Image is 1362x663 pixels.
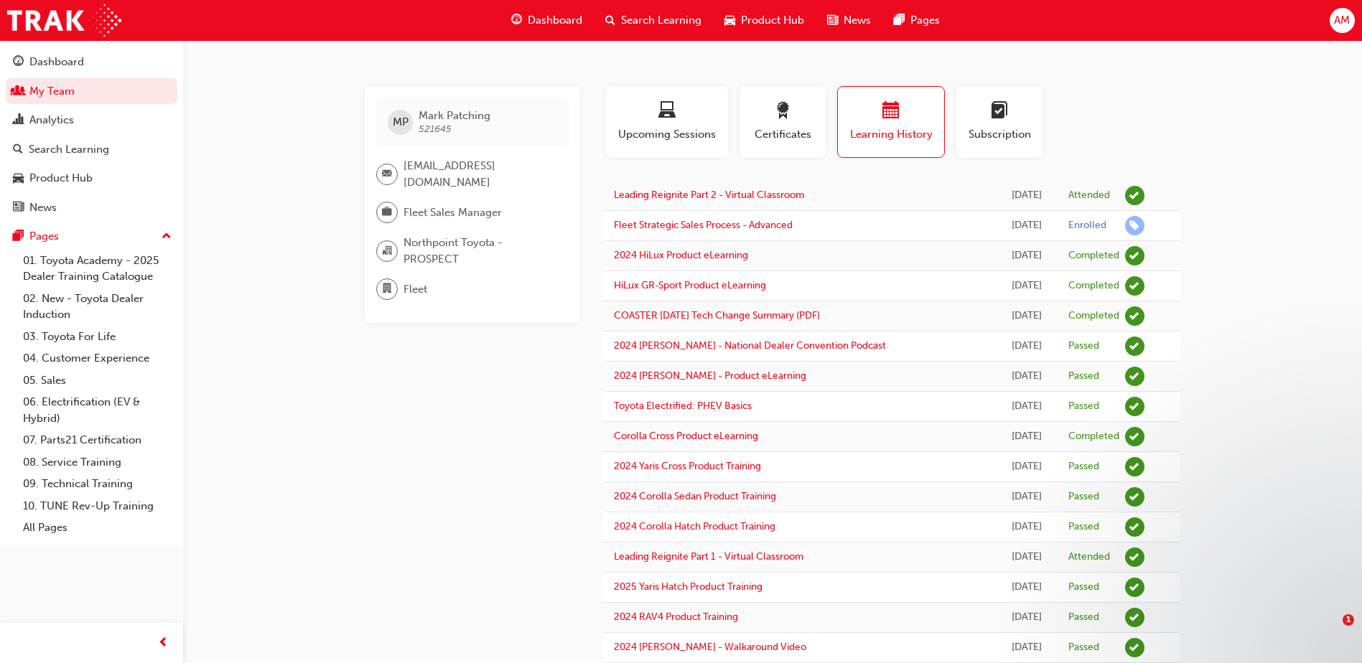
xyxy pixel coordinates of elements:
[158,634,169,652] span: prev-icon
[614,430,758,442] a: Corolla Cross Product eLearning
[1068,580,1099,594] div: Passed
[1125,517,1144,537] span: learningRecordVerb_PASS-icon
[17,517,177,539] a: All Pages
[1007,609,1047,626] div: Thu May 29 2025 14:16:42 GMT+0930 (Australian Central Standard Time)
[1068,520,1099,534] div: Passed
[1007,398,1047,415] div: Wed Jun 04 2025 17:04:18 GMT+0930 (Australian Central Standard Time)
[1068,460,1099,474] div: Passed
[1068,249,1119,263] div: Completed
[1007,639,1047,656] div: Thu May 29 2025 13:56:11 GMT+0930 (Australian Central Standard Time)
[1068,490,1099,504] div: Passed
[614,400,752,412] a: Toyota Electrified: PHEV Basics
[1125,186,1144,205] span: learningRecordVerb_ATTEND-icon
[1125,337,1144,356] span: learningRecordVerb_PASS-icon
[750,126,815,143] span: Certificates
[29,170,93,187] div: Product Hub
[6,49,177,75] a: Dashboard
[614,520,775,532] a: 2024 Corolla Hatch Product Training
[621,12,701,29] span: Search Learning
[17,288,177,326] a: 02. New - Toyota Dealer Induction
[1007,338,1047,354] div: Thu Aug 14 2025 10:42:21 GMT+0930 (Australian Central Standard Time)
[1125,638,1144,657] span: learningRecordVerb_PASS-icon
[6,136,177,163] a: Search Learning
[17,326,177,348] a: 03. Toyota For Life
[1007,368,1047,385] div: Thu Aug 14 2025 10:37:49 GMT+0930 (Australian Central Standard Time)
[1068,400,1099,413] div: Passed
[1068,309,1119,323] div: Completed
[614,309,820,321] a: COASTER [DATE] Tech Change Summary (PDF)
[1007,549,1047,565] div: Tue Jun 03 2025 10:00:00 GMT+0930 (Australian Central Standard Time)
[614,460,761,472] a: 2024 Yaris Cross Product Training
[6,194,177,221] a: News
[404,204,502,221] span: Fleet Sales Manager
[956,86,1043,158] button: Subscription
[528,12,582,29] span: Dashboard
[13,230,24,243] span: pages-icon
[17,473,177,495] a: 09. Technical Training
[6,107,177,133] a: Analytics
[1007,187,1047,204] div: Tue Aug 19 2025 10:00:00 GMT+0930 (Australian Central Standard Time)
[1125,367,1144,386] span: learningRecordVerb_PASS-icon
[967,126,1032,143] span: Subscription
[6,46,177,223] button: DashboardMy TeamAnalyticsSearch LearningProduct HubNews
[1125,397,1144,416] span: learningRecordVerb_PASS-icon
[1068,219,1106,232] div: Enrolled
[13,172,24,185] span: car-icon
[740,86,826,158] button: Certificates
[17,429,177,451] a: 07. Parts21 Certification
[882,6,951,35] a: pages-iconPages
[17,451,177,474] a: 08. Service Training
[404,281,427,298] span: Fleet
[404,158,557,190] span: [EMAIL_ADDRESS][DOMAIN_NAME]
[17,495,177,517] a: 10. TUNE Rev-Up Training
[382,242,392,260] span: organisation-icon
[1007,217,1047,234] div: Mon Aug 18 2025 15:19:57 GMT+0930 (Australian Central Standard Time)
[1334,12,1350,29] span: AM
[17,347,177,370] a: 04. Customer Experience
[13,85,24,98] span: people-icon
[614,490,776,502] a: 2024 Corolla Sedan Product Training
[29,141,109,158] div: Search Learning
[29,228,59,245] div: Pages
[614,641,806,653] a: 2024 [PERSON_NAME] - Walkaround Video
[17,391,177,429] a: 06. Electrification (EV & Hybrid)
[614,339,886,352] a: 2024 [PERSON_NAME] - National Dealer Convention Podcast
[1125,487,1144,507] span: learningRecordVerb_PASS-icon
[594,6,713,35] a: search-iconSearch Learning
[991,102,1008,121] span: learningplan-icon
[6,165,177,192] a: Product Hub
[13,56,24,69] span: guage-icon
[844,12,871,29] span: News
[1343,614,1354,626] span: 1
[1125,246,1144,265] span: learningRecordVerb_COMPLETE-icon
[162,227,172,246] span: up-icon
[741,12,804,29] span: Product Hub
[382,203,392,222] span: briefcase-icon
[500,6,594,35] a: guage-iconDashboard
[7,4,121,37] a: Trak
[614,550,803,563] a: Leading Reignite Part 1 - Virtual Classroom
[1125,216,1144,235] span: learningRecordVerb_ENROLL-icon
[614,249,748,261] a: 2024 HiLux Product eLearning
[1330,8,1355,33] button: AM
[614,370,806,382] a: 2024 [PERSON_NAME] - Product eLearning
[606,86,728,158] button: Upcoming Sessions
[1007,428,1047,445] div: Tue Jun 03 2025 14:16:39 GMT+0930 (Australian Central Standard Time)
[1068,550,1110,564] div: Attended
[1313,614,1348,649] iframe: Intercom live chat
[13,144,23,156] span: search-icon
[713,6,816,35] a: car-iconProduct Hub
[849,126,933,143] span: Learning History
[6,223,177,250] button: Pages
[1068,189,1110,202] div: Attended
[882,102,900,121] span: calendar-icon
[1007,519,1047,535] div: Tue Jun 03 2025 13:48:28 GMT+0930 (Australian Central Standard Time)
[393,114,409,131] span: MP
[1068,339,1099,353] div: Passed
[816,6,882,35] a: news-iconNews
[13,114,24,127] span: chart-icon
[13,202,24,215] span: news-icon
[419,123,452,135] span: 521645
[614,580,762,593] a: 2025 Yaris Hatch Product Training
